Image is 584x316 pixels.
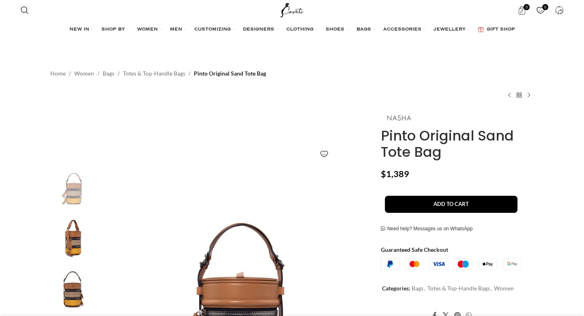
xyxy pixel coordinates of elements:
a: Bags [103,69,114,78]
a: WOMEN [137,22,162,38]
a: NEW IN [69,22,93,38]
a: Search [17,2,33,18]
a: Home [50,69,66,78]
div: Main navigation [17,22,567,38]
a: 0 [513,2,530,18]
strong: Guaranteed Safe Checkout [381,246,448,253]
a: SHOES [326,22,348,38]
img: guaranteed-safe-checkout-bordered.j [381,258,522,270]
bdi: 1,389 [381,169,409,179]
a: Women [74,69,94,78]
img: GiftBag [478,27,484,32]
span: BAGS [356,26,371,33]
img: Nasha [381,112,417,123]
span: CLOTHING [286,26,313,33]
span: Pinto Original Sand Tote Bag [194,69,266,78]
a: Need help? Messages us on WhatsApp [381,226,473,232]
a: Next product [524,90,534,100]
a: Totes & Top-Handle Bags [123,69,185,78]
a: GIFT SHOP [478,22,515,38]
a: JEWELLERY [434,22,470,38]
a: SHOP BY [101,22,129,38]
h1: Pinto Original Sand Tote Bag [381,128,534,161]
a: ACCESSORIES [383,22,425,38]
span: , [424,284,425,293]
a: Site logo [279,6,306,13]
a: Previous product [505,90,514,100]
a: CLOTHING [286,22,318,38]
a: Women [494,285,514,292]
span: CUSTOMIZING [194,26,231,33]
span: 0 [542,4,548,10]
span: NEW IN [69,26,89,33]
nav: Breadcrumb [50,69,266,78]
a: MEN [170,22,186,38]
span: WOMEN [137,26,158,33]
span: MEN [170,26,182,33]
span: GIFT SHOP [487,26,515,33]
button: Add to cart [385,196,517,213]
img: designer tote bag [48,266,98,313]
span: $ [381,169,386,179]
a: BAGS [356,22,375,38]
a: CUSTOMIZING [194,22,235,38]
span: SHOP BY [101,26,125,33]
a: DESIGNERS [243,22,278,38]
span: Categories: [382,285,410,292]
span: SHOES [326,26,344,33]
span: , [491,284,492,293]
span: JEWELLERY [434,26,466,33]
img: Pinto Original Sand Tote Bag [48,163,98,210]
a: Totes & Top-Handle Bags [427,285,490,292]
span: 0 [524,4,530,10]
div: My Wishlist [532,2,549,18]
a: Bags [412,285,423,292]
span: DESIGNERS [243,26,274,33]
img: tote bag [48,214,98,262]
a: 0 [532,2,549,18]
span: ACCESSORIES [383,26,421,33]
